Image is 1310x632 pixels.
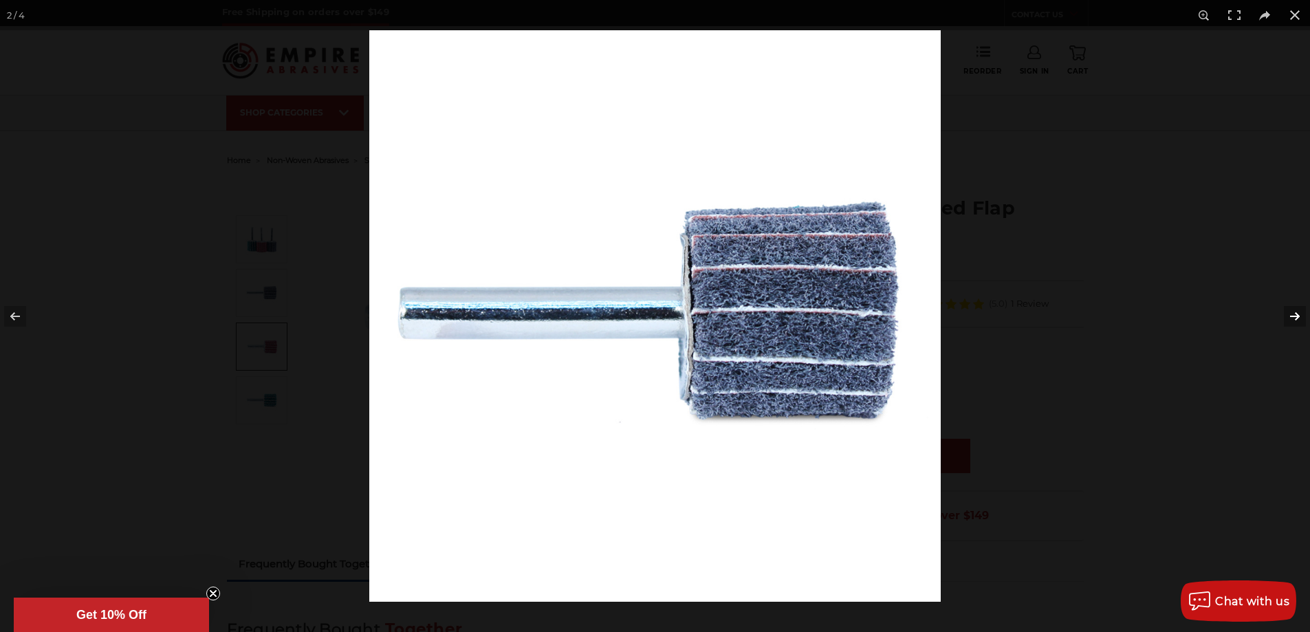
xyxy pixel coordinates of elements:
button: Next (arrow right) [1262,282,1310,351]
span: Get 10% Off [76,608,146,622]
div: Get 10% OffClose teaser [14,598,209,632]
button: Close teaser [206,587,220,600]
img: IMG_3611__23684.1560183203.jpg [369,30,941,602]
span: Chat with us [1215,595,1289,608]
button: Chat with us [1181,580,1296,622]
